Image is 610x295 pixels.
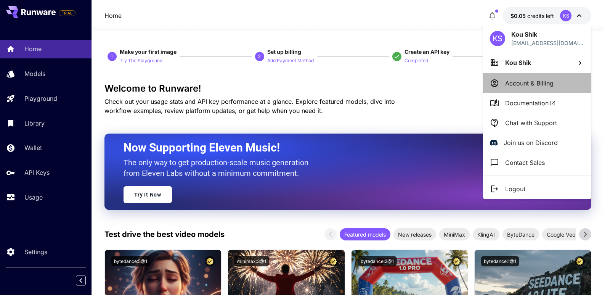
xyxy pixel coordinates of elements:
span: Kou Shik [505,59,531,66]
p: Chat with Support [505,118,557,127]
div: KS [490,31,505,46]
p: Join us on Discord [504,138,558,147]
p: [EMAIL_ADDRESS][DOMAIN_NAME] [511,39,584,47]
p: Contact Sales [505,158,545,167]
button: Kou Shik [483,52,591,73]
span: Documentation [505,98,556,108]
p: Account & Billing [505,79,554,88]
p: Logout [505,184,525,193]
p: Kou Shik [511,30,584,39]
div: binti9012@gmail.com [511,39,584,47]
